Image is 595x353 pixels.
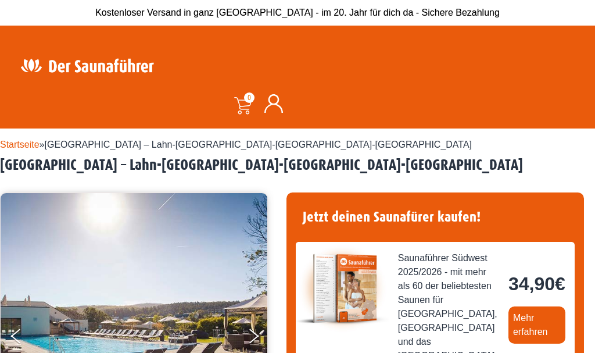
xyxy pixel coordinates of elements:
span: [GEOGRAPHIC_DATA] – Lahn-[GEOGRAPHIC_DATA]-[GEOGRAPHIC_DATA]-[GEOGRAPHIC_DATA] [45,140,472,149]
bdi: 34,90 [508,273,565,294]
a: Mehr erfahren [508,306,565,344]
span: 0 [244,92,255,103]
span: Kostenloser Versand in ganz [GEOGRAPHIC_DATA] - im 20. Jahr für dich da - Sichere Bezahlung [95,8,500,17]
img: der-saunafuehrer-2025-suedwest.jpg [296,242,389,335]
button: Previous [11,324,40,353]
span: € [555,273,565,294]
button: Next [247,324,276,353]
h4: Jetzt deinen Saunafürer kaufen! [296,202,575,233]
